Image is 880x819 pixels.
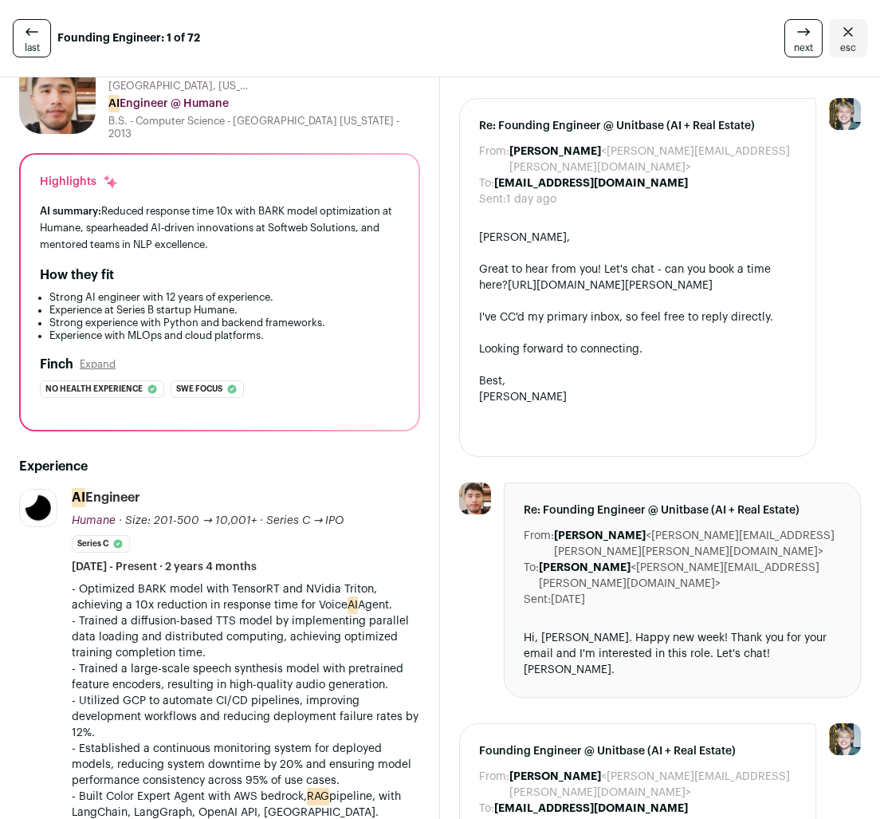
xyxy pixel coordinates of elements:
[524,560,539,592] dt: To:
[506,191,556,207] dd: 1 day ago
[509,769,796,801] dd: <[PERSON_NAME][EMAIL_ADDRESS][PERSON_NAME][DOMAIN_NAME]>
[40,266,114,285] h2: How they fit
[479,262,796,293] div: Great to hear from you! Let's chat - can you book a time here?
[829,723,861,755] img: 6494470-medium_jpg
[524,592,551,608] dt: Sent:
[539,562,631,573] b: [PERSON_NAME]
[784,19,823,57] a: next
[49,329,399,342] li: Experience with MLOps and cloud platforms.
[119,515,257,526] span: · Size: 201-500 → 10,001+
[524,502,841,518] span: Re: Founding Engineer @ Unitbase (AI + Real Estate)
[539,560,841,592] dd: <[PERSON_NAME][EMAIL_ADDRESS][PERSON_NAME][DOMAIN_NAME]>
[108,95,120,112] mark: AI
[494,803,688,814] b: [EMAIL_ADDRESS][DOMAIN_NAME]
[72,559,257,575] span: [DATE] - Present · 2 years 4 months
[80,358,116,371] button: Expand
[72,535,130,553] li: Series C
[72,613,420,661] p: - Trained a diffusion-based TTS model by implementing parallel data loading and distributed compu...
[479,389,796,405] div: [PERSON_NAME]
[13,19,51,57] a: last
[72,661,420,693] p: - Trained a large-scale speech synthesis model with pretrained feature encoders, resulting in hig...
[40,203,399,253] div: Reduced response time 10x with BARK model optimization at Humane, spearheaded AI-driven innovatio...
[479,769,509,801] dt: From:
[829,19,867,57] a: Close
[840,41,856,54] span: esc
[479,743,796,759] span: Founding Engineer @ Unitbase (AI + Real Estate)
[494,178,688,189] b: [EMAIL_ADDRESS][DOMAIN_NAME]
[72,515,116,526] span: Humane
[49,304,399,317] li: Experience at Series B startup Humane.
[108,96,420,112] div: Engineer @ Humane
[509,146,601,157] b: [PERSON_NAME]
[72,581,420,613] p: - Optimized BARK model with TensorRT and NVidia Triton, achieving a 10x reduction in response tim...
[554,530,646,541] b: [PERSON_NAME]
[508,280,713,291] a: [URL][DOMAIN_NAME][PERSON_NAME]
[479,309,796,325] div: I've CC'd my primary inbox, so feel free to reply directly.
[479,230,796,246] div: [PERSON_NAME],
[72,488,85,507] mark: AI
[479,175,494,191] dt: To:
[829,98,861,130] img: 6494470-medium_jpg
[551,592,585,608] dd: [DATE]
[479,191,506,207] dt: Sent:
[524,528,554,560] dt: From:
[479,341,796,357] div: Looking forward to connecting.
[260,513,263,529] span: ·
[266,515,344,526] span: Series C → IPO
[794,41,813,54] span: next
[108,80,252,93] span: [GEOGRAPHIC_DATA], [US_STATE], [GEOGRAPHIC_DATA]
[57,30,200,46] strong: Founding Engineer: 1 of 72
[49,291,399,304] li: Strong AI engineer with 12 years of experience.
[19,57,96,134] img: dff74654e07ba9411c794363becca64a65876dc4cc739cfc5eb3055be26e271c.jpg
[25,41,40,54] span: last
[40,355,73,374] h2: Finch
[72,693,420,741] p: - Utilized GCP to automate CI/CD pipelines, improving development workflows and reducing deployme...
[479,373,796,389] div: Best,
[307,788,329,805] mark: RAG
[554,528,841,560] dd: <[PERSON_NAME][EMAIL_ADDRESS][PERSON_NAME][PERSON_NAME][DOMAIN_NAME]>
[509,771,601,782] b: [PERSON_NAME]
[524,630,841,678] div: Hi, [PERSON_NAME]. Happy new week! Thank you for your email and I'm interested in this role. Let'...
[176,381,222,397] span: Swe focus
[479,144,509,175] dt: From:
[459,482,491,514] img: dff74654e07ba9411c794363becca64a65876dc4cc739cfc5eb3055be26e271c.jpg
[45,381,143,397] span: No health experience
[20,490,57,526] img: 0ff592683accd53243588ae4b1038550be7dcf1d423a8ca69364551e1f7b2d72.jpg
[72,741,420,789] p: - Established a continuous monitoring system for deployed models, reducing system downtime by 20%...
[72,489,140,506] div: Engineer
[19,457,420,476] h2: Experience
[479,118,796,134] span: Re: Founding Engineer @ Unitbase (AI + Real Estate)
[479,801,494,817] dt: To:
[49,317,399,329] li: Strong experience with Python and backend frameworks.
[108,115,420,140] div: B.S. - Computer Science - [GEOGRAPHIC_DATA] [US_STATE] - 2013
[509,144,796,175] dd: <[PERSON_NAME][EMAIL_ADDRESS][PERSON_NAME][DOMAIN_NAME]>
[348,597,358,614] mark: AI
[40,174,119,190] div: Highlights
[40,206,101,216] span: AI summary:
